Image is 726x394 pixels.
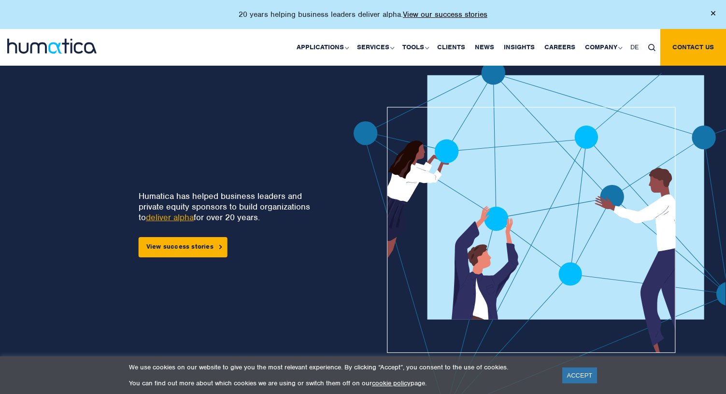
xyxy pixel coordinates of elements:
[580,29,626,66] a: Company
[403,10,487,19] a: View our success stories
[470,29,499,66] a: News
[562,367,598,383] a: ACCEPT
[660,29,726,66] a: Contact us
[626,29,643,66] a: DE
[129,363,550,371] p: We use cookies on our website to give you the most relevant experience. By clicking “Accept”, you...
[630,43,639,51] span: DE
[139,191,314,223] p: Humatica has helped business leaders and private equity sponsors to build organizations to for ov...
[7,39,97,54] img: logo
[129,379,550,387] p: You can find out more about which cookies we are using or switch them off on our page.
[648,44,655,51] img: search_icon
[372,379,411,387] a: cookie policy
[239,10,487,19] p: 20 years helping business leaders deliver alpha.
[139,237,228,257] a: View success stories
[219,245,222,249] img: arrowicon
[499,29,540,66] a: Insights
[292,29,352,66] a: Applications
[352,29,398,66] a: Services
[432,29,470,66] a: Clients
[146,212,194,223] a: deliver alpha
[540,29,580,66] a: Careers
[398,29,432,66] a: Tools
